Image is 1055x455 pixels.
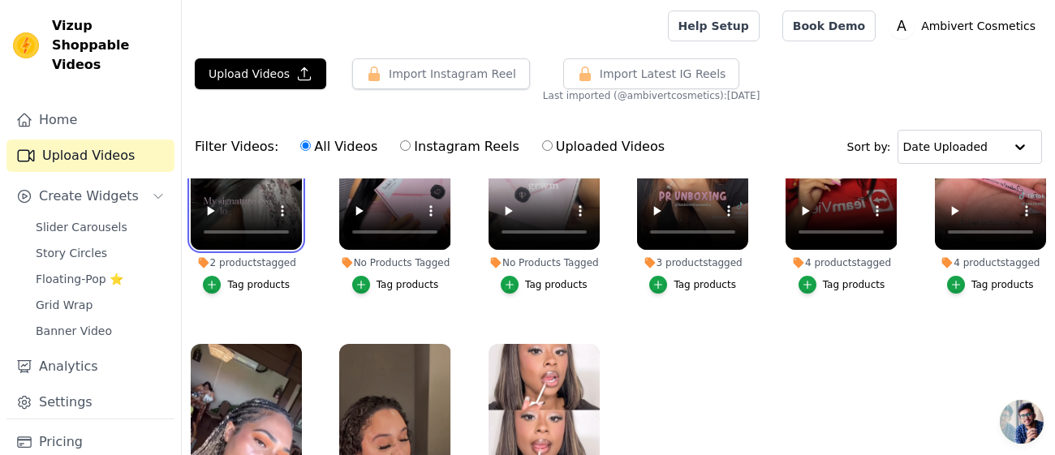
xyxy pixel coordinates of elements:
[300,140,311,151] input: All Videos
[52,16,168,75] span: Vizup Shoppable Videos
[6,104,174,136] a: Home
[889,11,1042,41] button: A Ambivert Cosmetics
[36,323,112,339] span: Banner Video
[541,136,665,157] label: Uploaded Videos
[26,268,174,290] a: Floating-Pop ⭐
[6,180,174,212] button: Create Widgets
[26,320,174,342] a: Banner Video
[36,245,107,261] span: Story Circles
[36,271,123,287] span: Floating-Pop ⭐
[39,187,139,206] span: Create Widgets
[847,130,1043,164] div: Sort by:
[668,11,760,41] a: Help Setup
[339,256,450,269] div: No Products Tagged
[26,216,174,238] a: Slider Carousels
[674,278,736,291] div: Tag products
[915,11,1042,41] p: Ambivert Cosmetics
[525,278,588,291] div: Tag products
[782,11,876,41] a: Book Demo
[897,18,906,34] text: A
[637,256,748,269] div: 3 products tagged
[649,276,736,294] button: Tag products
[352,276,439,294] button: Tag products
[352,58,530,89] button: Import Instagram Reel
[823,278,885,291] div: Tag products
[195,128,674,165] div: Filter Videos:
[786,256,897,269] div: 4 products tagged
[26,294,174,316] a: Grid Wrap
[399,136,519,157] label: Instagram Reels
[6,386,174,419] a: Settings
[6,350,174,383] a: Analytics
[400,140,411,151] input: Instagram Reels
[799,276,885,294] button: Tag products
[971,278,1034,291] div: Tag products
[947,276,1034,294] button: Tag products
[195,58,326,89] button: Upload Videos
[299,136,378,157] label: All Videos
[543,89,760,102] span: Last imported (@ ambivertcosmetics ): [DATE]
[13,32,39,58] img: Vizup
[26,242,174,264] a: Story Circles
[36,297,93,313] span: Grid Wrap
[191,256,302,269] div: 2 products tagged
[6,140,174,172] a: Upload Videos
[489,256,600,269] div: No Products Tagged
[36,219,127,235] span: Slider Carousels
[501,276,588,294] button: Tag products
[1000,400,1044,444] a: Open chat
[377,278,439,291] div: Tag products
[542,140,553,151] input: Uploaded Videos
[563,58,740,89] button: Import Latest IG Reels
[600,66,726,82] span: Import Latest IG Reels
[935,256,1046,269] div: 4 products tagged
[203,276,290,294] button: Tag products
[227,278,290,291] div: Tag products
